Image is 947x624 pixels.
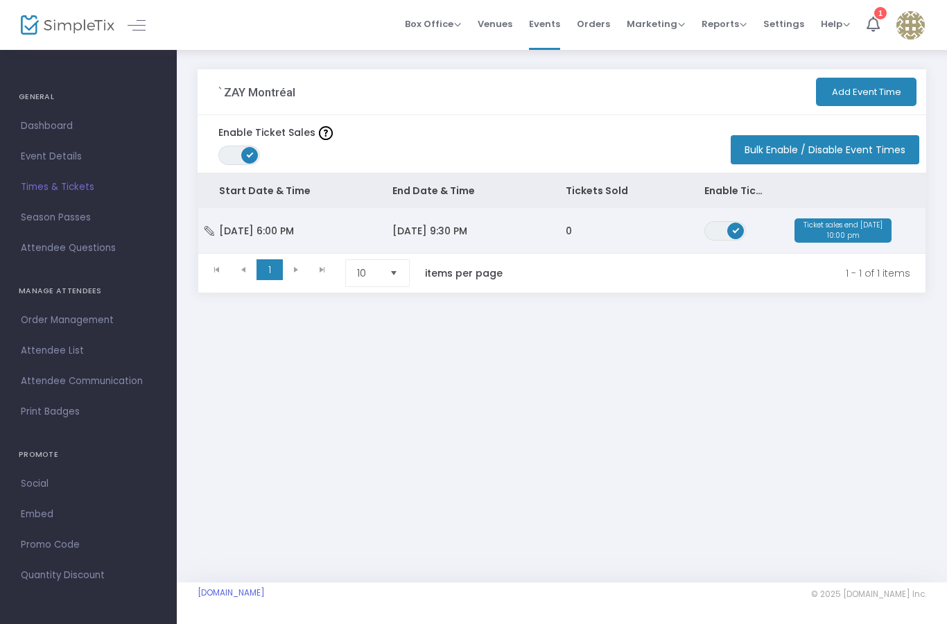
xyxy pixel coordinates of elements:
[19,441,158,469] h4: PROMOTE
[794,218,892,243] span: Ticket sales end [DATE] 10:00 pm
[405,17,461,31] span: Box Office
[627,17,685,31] span: Marketing
[218,125,333,140] label: Enable Ticket Sales
[478,6,512,42] span: Venues
[21,475,156,493] span: Social
[21,311,156,329] span: Order Management
[545,173,684,208] th: Tickets Sold
[763,6,804,42] span: Settings
[21,342,156,360] span: Attendee List
[257,259,283,280] span: Page 1
[532,259,910,287] kendo-pager-info: 1 - 1 of 1 items
[811,589,926,600] span: © 2025 [DOMAIN_NAME] Inc.
[821,17,850,31] span: Help
[529,6,560,42] span: Events
[198,173,372,208] th: Start Date & Time
[247,151,254,158] span: ON
[357,266,379,280] span: 10
[21,239,156,257] span: Attendee Questions
[702,17,747,31] span: Reports
[733,226,740,233] span: ON
[577,6,610,42] span: Orders
[21,117,156,135] span: Dashboard
[21,403,156,421] span: Print Badges
[21,505,156,523] span: Embed
[21,372,156,390] span: Attendee Communication
[731,135,919,164] button: Bulk Enable / Disable Event Times
[198,587,265,598] a: [DOMAIN_NAME]
[198,173,926,253] div: Data table
[21,209,156,227] span: Season Passes
[372,173,545,208] th: End Date & Time
[21,566,156,584] span: Quantity Discount
[21,148,156,166] span: Event Details
[219,224,294,238] span: [DATE] 6:00 PM
[21,536,156,554] span: Promo Code
[384,260,403,286] button: Select
[19,277,158,305] h4: MANAGE ATTENDEES
[684,173,788,208] th: Enable Ticket Sales
[816,78,916,106] button: Add Event Time
[566,224,572,238] span: 0
[319,126,333,140] img: question-mark
[392,224,467,238] span: [DATE] 9:30 PM
[19,83,158,111] h4: GENERAL
[21,178,156,196] span: Times & Tickets
[425,266,503,280] label: items per page
[874,7,887,19] div: 1
[218,85,295,99] h3: ˋZAY Montréal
